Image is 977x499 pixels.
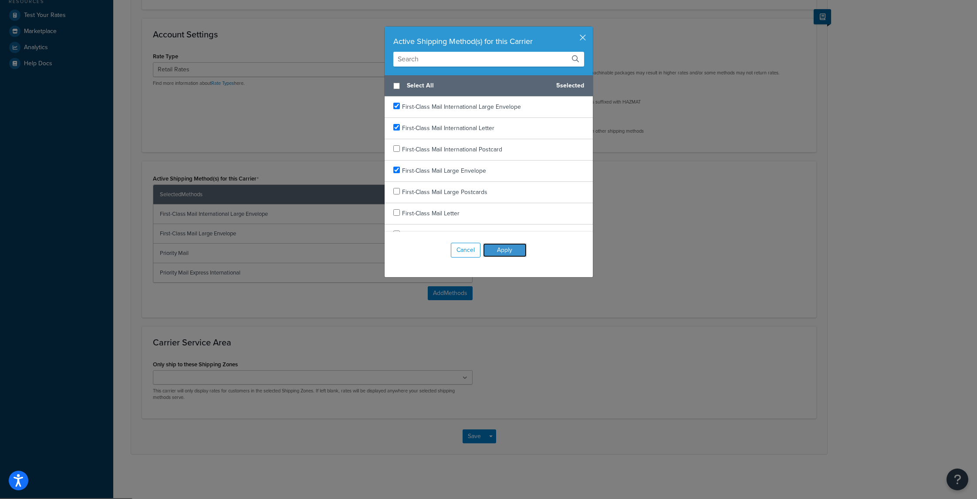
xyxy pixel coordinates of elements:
div: Active Shipping Method(s) for this Carrier [393,35,584,47]
span: First-Class Mail International Letter [402,124,494,133]
span: First-Class Mail International Postcard [402,145,502,154]
span: Select All [407,80,549,92]
span: First-Class Mail International Large Envelope [402,102,521,111]
input: Search [393,52,584,67]
span: First-Class Mail Large Postcards [402,188,487,197]
button: Apply [483,243,527,257]
span: First-Class Mail Letter [402,209,460,218]
span: First-Class Mail Large Envelope [402,166,486,175]
div: 5 selected [385,75,593,97]
button: Cancel [451,243,480,258]
span: First-Class Mail Package Service Retail [402,230,505,239]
